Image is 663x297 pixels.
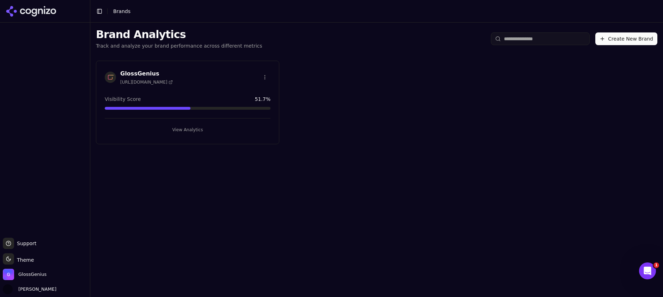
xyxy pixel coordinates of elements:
span: Support [14,240,36,247]
span: [PERSON_NAME] [16,286,56,292]
span: Theme [14,257,34,263]
img: Lauren Guberman [3,284,13,294]
span: Brands [113,8,130,14]
span: 1 [653,262,659,268]
h3: GlossGenius [120,69,173,78]
button: View Analytics [105,124,270,135]
span: Visibility Score [105,96,141,103]
button: Open user button [3,284,56,294]
img: GlossGenius [3,269,14,280]
nav: breadcrumb [113,8,130,15]
span: [URL][DOMAIN_NAME] [120,79,173,85]
img: GlossGenius [105,72,116,83]
span: 51.7 % [255,96,270,103]
span: GlossGenius [18,271,47,278]
h1: Brand Analytics [96,28,262,41]
button: Create New Brand [595,32,657,45]
p: Track and analyze your brand performance across different metrics [96,42,262,49]
button: Open organization switcher [3,269,47,280]
iframe: Intercom live chat [639,262,656,279]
